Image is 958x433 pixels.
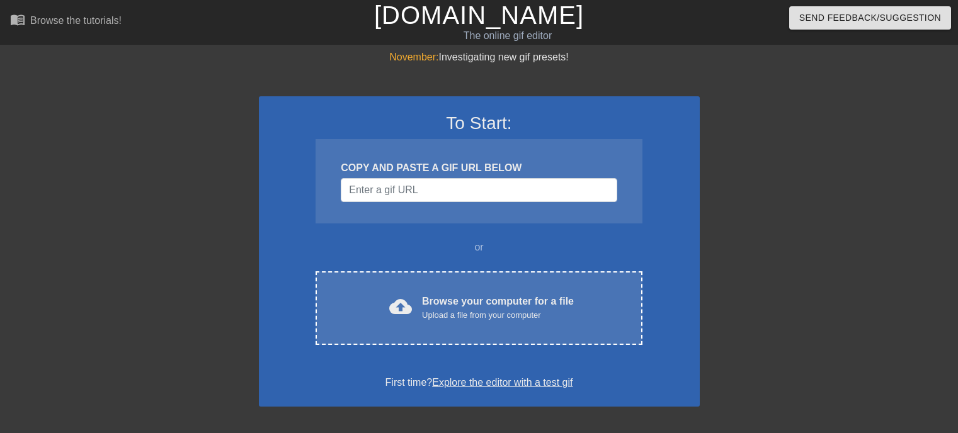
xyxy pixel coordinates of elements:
div: or [292,240,667,255]
div: Upload a file from your computer [422,309,574,322]
div: Investigating new gif presets! [259,50,700,65]
input: Username [341,178,617,202]
a: [DOMAIN_NAME] [374,1,584,29]
button: Send Feedback/Suggestion [789,6,951,30]
div: First time? [275,375,683,390]
span: menu_book [10,12,25,27]
span: November: [389,52,438,62]
div: COPY AND PASTE A GIF URL BELOW [341,160,617,176]
span: Send Feedback/Suggestion [799,10,941,26]
div: Browse your computer for a file [422,294,574,322]
div: The online gif editor [326,28,690,43]
h3: To Start: [275,113,683,134]
span: cloud_upload [389,295,412,318]
a: Browse the tutorials! [10,12,122,31]
a: Explore the editor with a test gif [432,377,573,388]
div: Browse the tutorials! [30,15,122,26]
